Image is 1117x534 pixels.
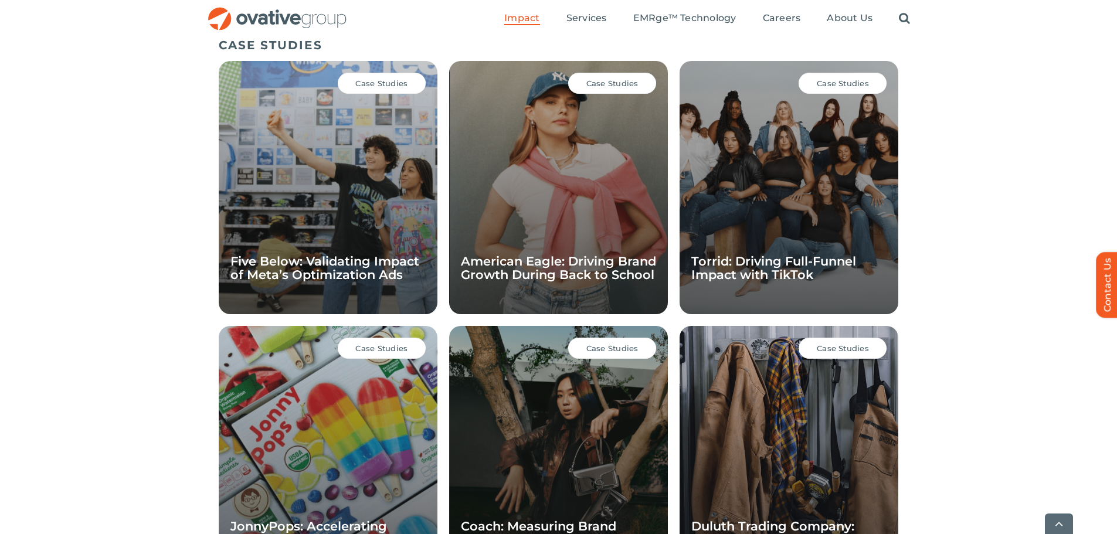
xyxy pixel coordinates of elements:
[566,12,607,24] span: Services
[207,6,348,17] a: OG_Full_horizontal_RGB
[219,38,899,52] h5: CASE STUDIES
[633,12,736,24] span: EMRge™ Technology
[504,12,539,25] a: Impact
[566,12,607,25] a: Services
[827,12,872,25] a: About Us
[899,12,910,25] a: Search
[633,12,736,25] a: EMRge™ Technology
[763,12,801,24] span: Careers
[763,12,801,25] a: Careers
[827,12,872,24] span: About Us
[461,254,656,282] a: American Eagle: Driving Brand Growth During Back to School
[504,12,539,24] span: Impact
[230,254,419,282] a: Five Below: Validating Impact of Meta’s Optimization Ads
[691,254,856,282] a: Torrid: Driving Full-Funnel Impact with TikTok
